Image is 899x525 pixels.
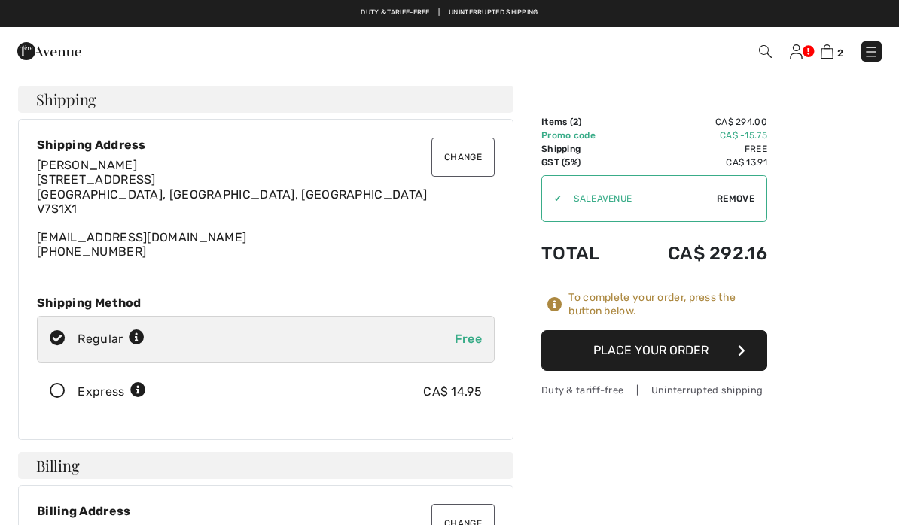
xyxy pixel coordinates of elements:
[821,44,833,59] img: Shopping Bag
[625,115,767,129] td: CA$ 294.00
[625,228,767,279] td: CA$ 292.16
[431,138,495,177] button: Change
[625,156,767,169] td: CA$ 13.91
[78,383,146,401] div: Express
[36,92,96,107] span: Shipping
[78,330,145,348] div: Regular
[541,228,625,279] td: Total
[625,129,767,142] td: CA$ -15.75
[573,117,578,127] span: 2
[37,244,146,259] a: [PHONE_NUMBER]
[17,43,81,57] a: 1ère Avenue
[541,142,625,156] td: Shipping
[37,504,495,518] div: Billing Address
[717,192,754,205] span: Remove
[837,47,843,59] span: 2
[37,158,137,172] span: [PERSON_NAME]
[541,115,625,129] td: Items ( )
[541,330,767,371] button: Place Your Order
[541,156,625,169] td: GST (5%)
[625,142,767,156] td: Free
[36,458,79,473] span: Billing
[37,296,495,310] div: Shipping Method
[37,172,428,215] span: [STREET_ADDRESS] [GEOGRAPHIC_DATA], [GEOGRAPHIC_DATA], [GEOGRAPHIC_DATA] V7S1X1
[864,44,879,59] img: Menu
[541,383,767,397] div: Duty & tariff-free | Uninterrupted shipping
[37,158,495,259] div: [EMAIL_ADDRESS][DOMAIN_NAME]
[455,332,482,346] span: Free
[37,138,495,152] div: Shipping Address
[821,42,843,60] a: 2
[790,44,803,59] img: My Info
[423,383,482,401] div: CA$ 14.95
[568,291,767,318] div: To complete your order, press the button below.
[541,129,625,142] td: Promo code
[542,192,562,205] div: ✔
[17,36,81,66] img: 1ère Avenue
[562,176,717,221] input: Promo code
[759,45,772,58] img: Search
